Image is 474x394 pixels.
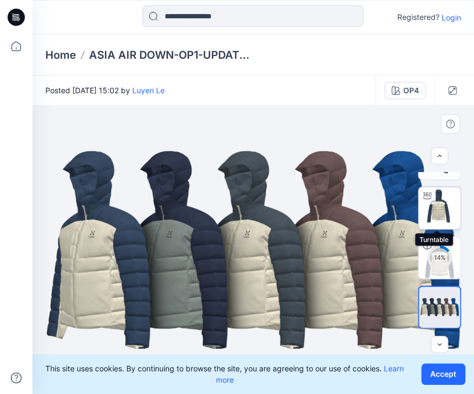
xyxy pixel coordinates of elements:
p: Login [442,12,461,23]
div: OP4 [403,85,419,96]
p: This site uses cookies. By continuing to browse the site, you are agreeing to our use of cookies. [41,363,408,385]
p: ASIA AIR DOWN-OP1-UPDATE_OP2 [89,47,255,63]
div: 14 % [426,253,452,262]
p: Registered? [397,11,439,24]
button: Accept [421,363,465,385]
img: ASIA AIR DOWN-OP1-UPDATE_OP2 OP4 [418,237,461,279]
button: OP4 [384,82,426,99]
img: All colorways [419,295,460,320]
span: Posted [DATE] 15:02 by [45,85,165,96]
img: Turntable [418,187,461,229]
a: Luyen Le [132,86,165,95]
img: eyJhbGciOiJIUzI1NiIsImtpZCI6IjAiLCJzbHQiOiJzZXMiLCJ0eXAiOiJKV1QifQ.eyJkYXRhIjp7InR5cGUiOiJzdG9yYW... [32,117,474,382]
a: Home [45,47,76,63]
